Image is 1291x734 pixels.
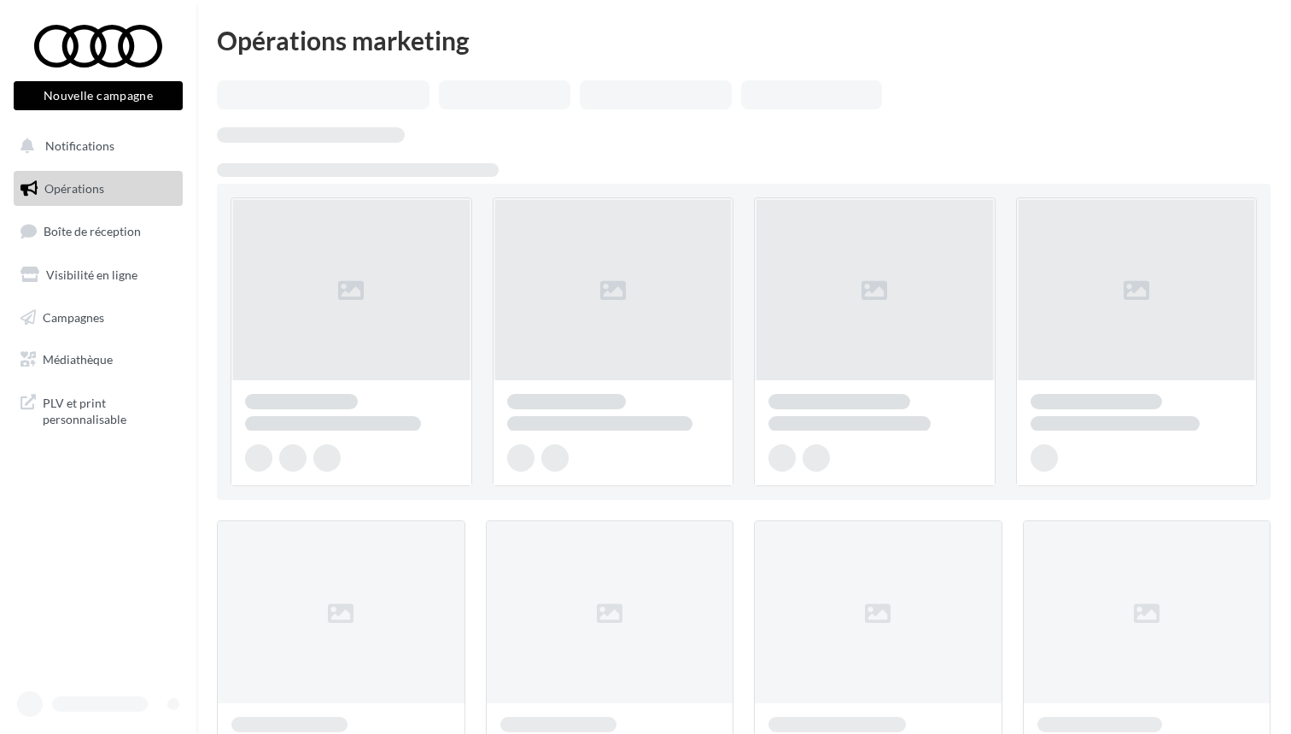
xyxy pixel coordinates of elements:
[46,267,137,282] span: Visibilité en ligne
[217,27,1271,53] div: Opérations marketing
[43,309,104,324] span: Campagnes
[10,385,186,435] a: PLV et print personnalisable
[44,224,141,238] span: Boîte de réception
[10,257,186,293] a: Visibilité en ligne
[10,342,186,378] a: Médiathèque
[44,181,104,196] span: Opérations
[45,138,114,153] span: Notifications
[10,213,186,250] a: Boîte de réception
[10,300,186,336] a: Campagnes
[43,352,113,367] span: Médiathèque
[10,128,179,164] button: Notifications
[14,81,183,110] button: Nouvelle campagne
[43,391,176,428] span: PLV et print personnalisable
[10,171,186,207] a: Opérations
